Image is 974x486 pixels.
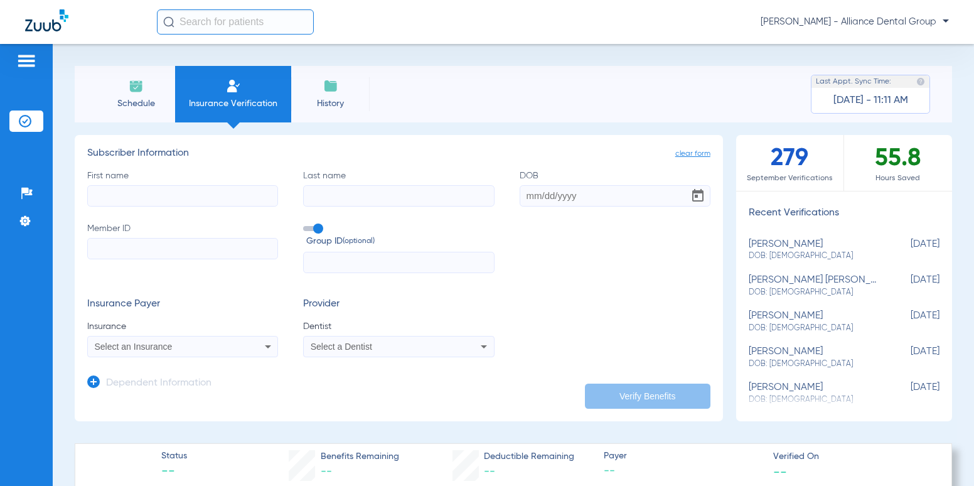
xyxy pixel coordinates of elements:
[877,310,939,333] span: [DATE]
[87,238,278,259] input: Member ID
[685,183,710,208] button: Open calendar
[185,97,282,110] span: Insurance Verification
[87,148,710,160] h3: Subscriber Information
[736,135,844,191] div: 279
[520,185,710,207] input: DOBOpen calendar
[749,287,877,298] span: DOB: [DEMOGRAPHIC_DATA]
[484,466,495,477] span: --
[675,148,710,160] span: clear form
[161,463,187,481] span: --
[311,342,372,352] span: Select a Dentist
[161,450,187,463] span: Status
[736,172,843,185] span: September Verifications
[303,298,494,311] h3: Provider
[749,323,877,334] span: DOB: [DEMOGRAPHIC_DATA]
[877,239,939,262] span: [DATE]
[749,346,877,369] div: [PERSON_NAME]
[877,346,939,369] span: [DATE]
[321,466,332,477] span: --
[306,235,494,248] span: Group ID
[877,382,939,405] span: [DATE]
[877,274,939,298] span: [DATE]
[157,9,314,35] input: Search for patients
[585,384,710,409] button: Verify Benefits
[916,77,925,86] img: last sync help info
[833,94,908,107] span: [DATE] - 11:11 AM
[484,450,574,463] span: Deductible Remaining
[773,465,787,478] span: --
[323,78,338,94] img: History
[321,450,399,463] span: Benefits Remaining
[749,359,877,370] span: DOB: [DEMOGRAPHIC_DATA]
[844,135,952,191] div: 55.8
[736,207,952,220] h3: Recent Verifications
[106,377,211,390] h3: Dependent Information
[749,274,877,298] div: [PERSON_NAME] [PERSON_NAME]
[303,320,494,333] span: Dentist
[761,16,949,28] span: [PERSON_NAME] - Alliance Dental Group
[163,16,174,28] img: Search Icon
[301,97,360,110] span: History
[604,463,763,479] span: --
[520,170,710,207] label: DOB
[87,222,278,274] label: Member ID
[226,78,241,94] img: Manual Insurance Verification
[303,170,494,207] label: Last name
[16,53,36,68] img: hamburger-icon
[604,450,763,463] span: Payer
[87,185,278,207] input: First name
[106,97,166,110] span: Schedule
[816,75,891,88] span: Last Appt. Sync Time:
[87,320,278,333] span: Insurance
[129,78,144,94] img: Schedule
[749,251,877,262] span: DOB: [DEMOGRAPHIC_DATA]
[95,342,173,352] span: Select an Insurance
[749,382,877,405] div: [PERSON_NAME]
[749,310,877,333] div: [PERSON_NAME]
[303,185,494,207] input: Last name
[25,9,68,31] img: Zuub Logo
[343,235,375,248] small: (optional)
[87,298,278,311] h3: Insurance Payer
[87,170,278,207] label: First name
[773,450,932,463] span: Verified On
[844,172,952,185] span: Hours Saved
[749,239,877,262] div: [PERSON_NAME]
